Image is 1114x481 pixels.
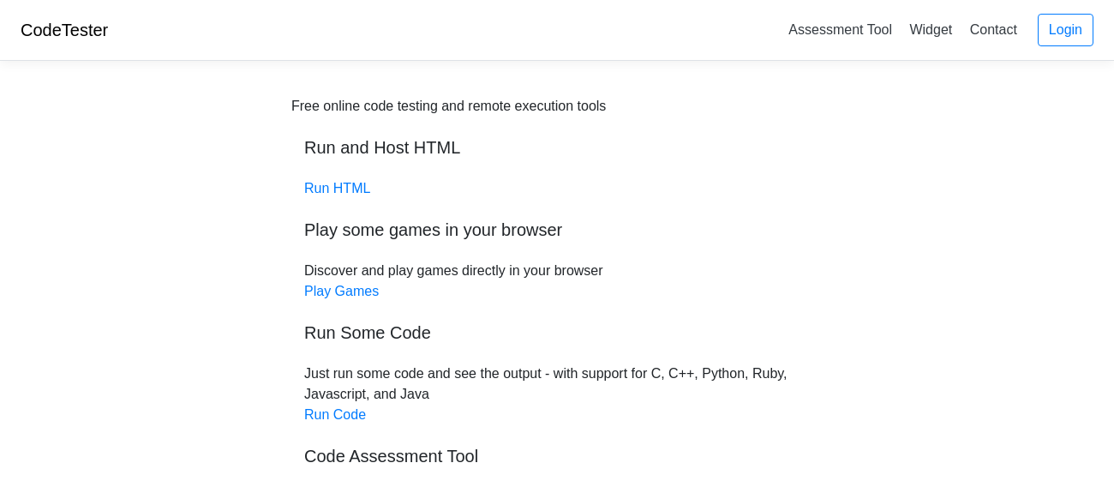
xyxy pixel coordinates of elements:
h5: Run Some Code [304,322,810,343]
a: Run Code [304,407,366,422]
a: Run HTML [304,181,370,195]
div: Free online code testing and remote execution tools [291,96,606,117]
h5: Code Assessment Tool [304,446,810,466]
a: Widget [902,15,959,44]
h5: Play some games in your browser [304,219,810,240]
a: Login [1038,14,1093,46]
a: Assessment Tool [782,15,899,44]
a: Play Games [304,284,379,298]
a: CodeTester [21,21,108,39]
a: Contact [963,15,1024,44]
h5: Run and Host HTML [304,137,810,158]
